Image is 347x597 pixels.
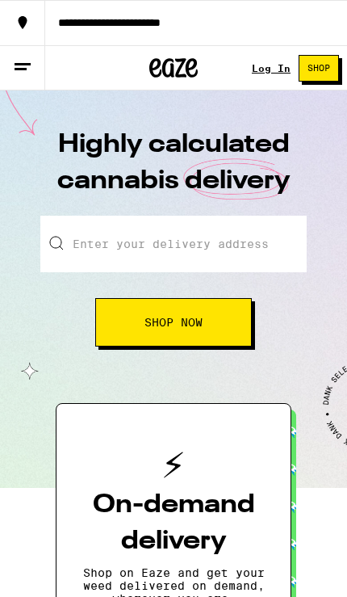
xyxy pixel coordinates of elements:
[95,298,252,347] button: Shop Now
[40,216,307,272] input: Enter your delivery address
[252,63,291,74] a: Log In
[307,64,330,73] span: Shop
[299,55,339,82] button: Shop
[291,55,347,82] a: Shop
[82,487,265,560] h3: On-demand delivery
[144,317,203,328] span: Shop Now
[52,127,295,216] h1: Highly calculated cannabis delivery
